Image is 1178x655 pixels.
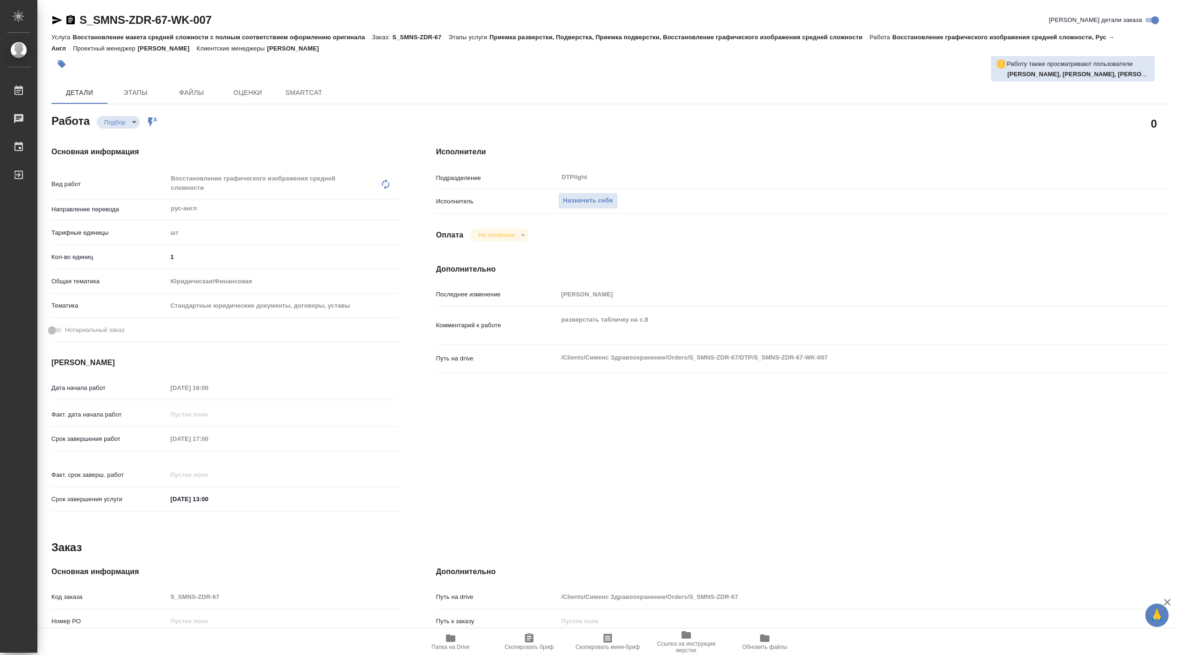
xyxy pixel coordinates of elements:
[101,118,129,126] button: Подбор
[558,288,1107,301] input: Пустое поле
[558,312,1107,337] textarea: разверстать табличку на с.8
[475,231,517,239] button: Не оплачена
[51,205,167,214] p: Направление перевода
[51,617,167,626] p: Номер РО
[51,180,167,189] p: Вид работ
[51,495,167,504] p: Срок завершения услуги
[436,592,558,602] p: Путь на drive
[436,354,558,363] p: Путь на drive
[51,301,167,310] p: Тематика
[51,228,167,238] p: Тарифные единицы
[504,644,553,650] span: Скопировать бриф
[563,195,613,206] span: Назначить себя
[167,274,399,289] div: Юридическая/Финансовая
[167,250,399,264] input: ✎ Введи что-нибудь
[51,592,167,602] p: Код заказа
[51,540,82,555] h2: Заказ
[431,644,470,650] span: Папка на Drive
[51,146,399,158] h4: Основная информация
[267,45,326,52] p: [PERSON_NAME]
[225,87,270,99] span: Оценки
[167,590,399,604] input: Пустое поле
[51,54,72,74] button: Добавить тэг
[167,381,249,395] input: Пустое поле
[51,434,167,444] p: Срок завершения работ
[51,470,167,480] p: Факт. срок заверш. работ
[725,629,804,655] button: Обновить файлы
[65,325,124,335] span: Нотариальный заказ
[742,644,788,650] span: Обновить файлы
[392,34,448,41] p: S_SMNS-ZDR-67
[558,590,1107,604] input: Пустое поле
[167,298,399,314] div: Стандартные юридические документы, договоры, уставы
[281,87,326,99] span: SmartCat
[1145,604,1169,627] button: 🙏
[167,432,249,446] input: Пустое поле
[436,264,1168,275] h4: Дополнительно
[51,383,167,393] p: Дата начала работ
[436,321,558,330] p: Комментарий к работе
[197,45,267,52] p: Клиентские менеджеры
[167,492,249,506] input: ✎ Введи что-нибудь
[372,34,392,41] p: Заказ:
[489,34,869,41] p: Приемка разверстки, Подверстка, Приемка подверстки, Восстановление графического изображения средн...
[51,34,72,41] p: Услуга
[51,357,399,368] h4: [PERSON_NAME]
[51,112,90,129] h2: Работа
[436,617,558,626] p: Путь к заказу
[1049,15,1142,25] span: [PERSON_NAME] детали заказа
[558,614,1107,628] input: Пустое поле
[558,193,618,209] button: Назначить себя
[51,14,63,26] button: Скопировать ссылку для ЯМессенджера
[1151,115,1157,131] h2: 0
[169,87,214,99] span: Файлы
[436,566,1168,577] h4: Дополнительно
[436,197,558,206] p: Исполнитель
[51,252,167,262] p: Кол-во единиц
[1007,71,1170,78] b: [PERSON_NAME], [PERSON_NAME], [PERSON_NAME]
[448,34,489,41] p: Этапы услуги
[653,641,720,654] span: Ссылка на инструкции верстки
[490,629,568,655] button: Скопировать бриф
[575,644,639,650] span: Скопировать мини-бриф
[79,14,212,26] a: S_SMNS-ZDR-67-WK-007
[568,629,647,655] button: Скопировать мини-бриф
[558,350,1107,366] textarea: /Clients/Сименс Здравоохранение/Orders/S_SMNS-ZDR-67/DTP/S_SMNS-ZDR-67-WK-007
[167,468,249,482] input: Пустое поле
[647,629,725,655] button: Ссылка на инструкции верстки
[1007,70,1150,79] p: Петрова Валерия, Ямковенко Вера, Гусельников Роман
[1007,59,1133,69] p: Работу также просматривают пользователи
[138,45,197,52] p: [PERSON_NAME]
[72,34,372,41] p: Восстановление макета средней сложности с полным соответствием оформлению оригинала
[73,45,137,52] p: Проектный менеджер
[436,173,558,183] p: Подразделение
[167,408,249,421] input: Пустое поле
[411,629,490,655] button: Папка на Drive
[1149,605,1165,625] span: 🙏
[97,116,140,129] div: Подбор
[436,290,558,299] p: Последнее изменение
[167,225,399,241] div: шт
[65,14,76,26] button: Скопировать ссылку
[436,146,1168,158] h4: Исполнители
[113,87,158,99] span: Этапы
[51,566,399,577] h4: Основная информация
[57,87,102,99] span: Детали
[167,614,399,628] input: Пустое поле
[51,277,167,286] p: Общая тематика
[869,34,892,41] p: Работа
[471,229,528,241] div: Подбор
[51,410,167,419] p: Факт. дата начала работ
[436,230,464,241] h4: Оплата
